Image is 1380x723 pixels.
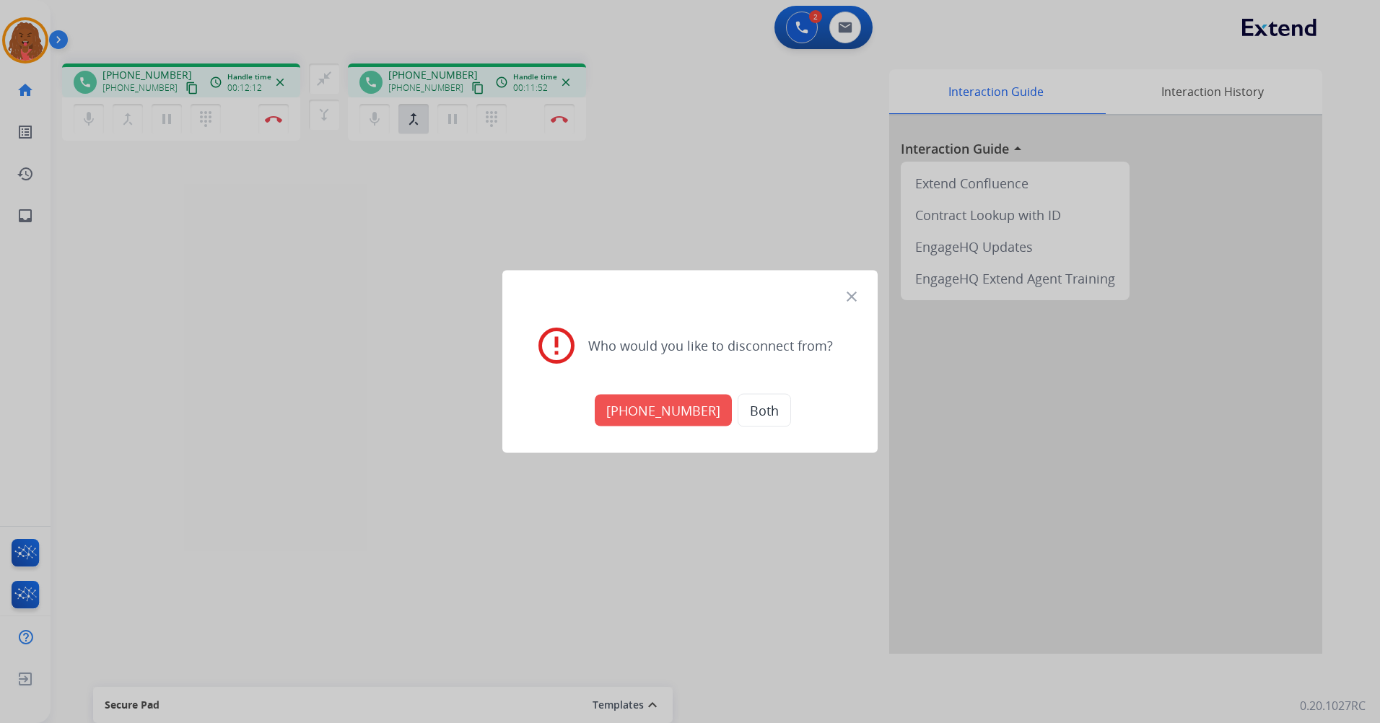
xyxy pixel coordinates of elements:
[1300,697,1366,714] p: 0.20.1027RC
[738,394,791,427] button: Both
[588,335,833,355] span: Who would you like to disconnect from?
[843,288,860,305] mat-icon: close
[595,395,732,426] button: [PHONE_NUMBER]
[535,323,578,367] mat-icon: error_outline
